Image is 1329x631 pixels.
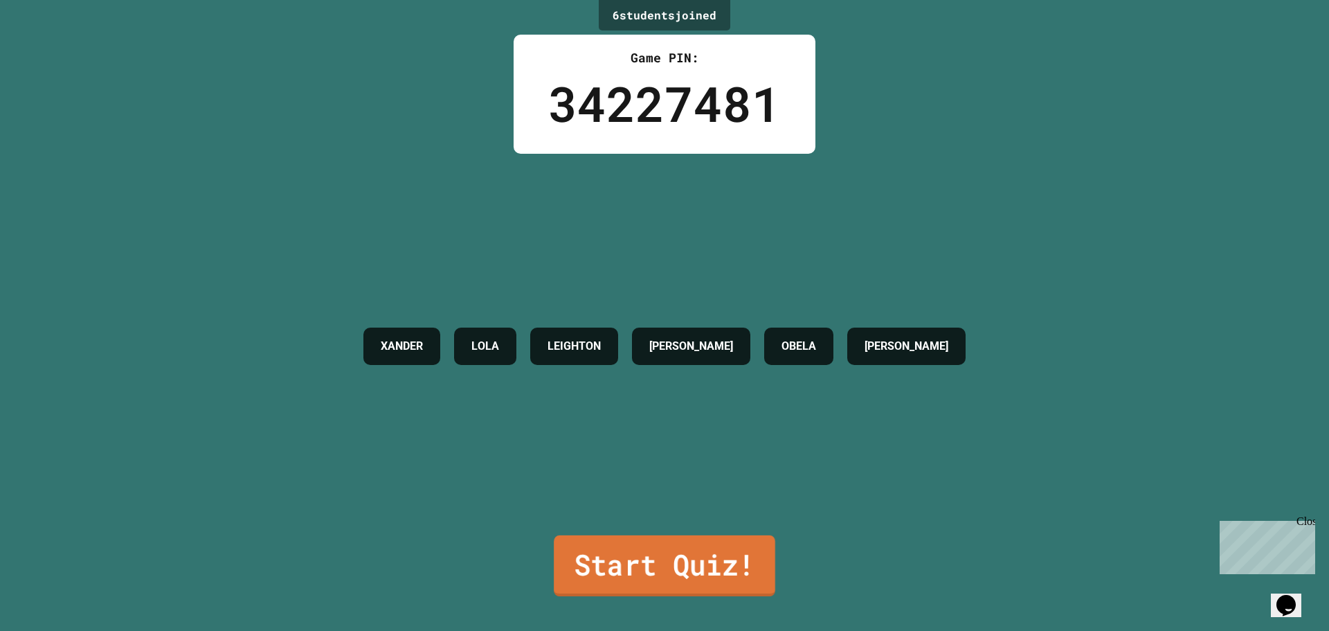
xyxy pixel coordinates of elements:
h4: [PERSON_NAME] [649,338,733,355]
div: 34227481 [548,67,781,140]
iframe: chat widget [1214,515,1315,574]
h4: OBELA [781,338,816,355]
div: Chat with us now!Close [6,6,96,88]
a: Start Quiz! [554,535,775,596]
div: Game PIN: [548,48,781,67]
h4: LEIGHTON [548,338,601,355]
h4: LOLA [471,338,499,355]
h4: XANDER [381,338,423,355]
h4: [PERSON_NAME] [865,338,948,355]
iframe: chat widget [1271,576,1315,617]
